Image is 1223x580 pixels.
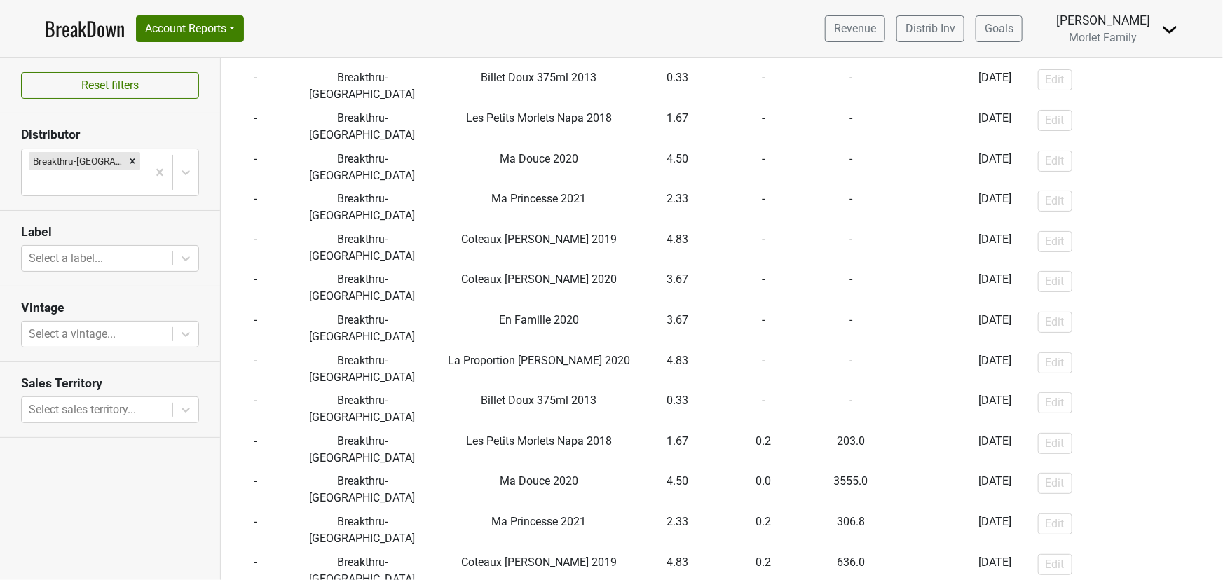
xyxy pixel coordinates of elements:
td: - [712,106,815,147]
td: [DATE] [955,67,1034,107]
td: 0.33 [643,389,712,429]
td: [DATE] [955,470,1034,511]
a: Goals [976,15,1023,42]
td: - [887,147,955,188]
td: 2.33 [643,187,712,228]
button: Edit [1038,191,1072,212]
td: - [887,349,955,389]
td: - [815,106,887,147]
span: Billet Doux 375ml 2013 [481,394,596,407]
td: 0.2 [712,510,815,551]
td: - [887,429,955,470]
span: Ma Princesse 2021 [491,515,586,528]
td: [DATE] [955,510,1034,551]
span: Coteaux [PERSON_NAME] 2019 [461,233,617,246]
a: Distrib Inv [896,15,964,42]
td: [DATE] [955,106,1034,147]
td: - [887,389,955,429]
td: - [815,147,887,188]
td: - [712,389,815,429]
div: Breakthru-[GEOGRAPHIC_DATA] [29,152,125,170]
span: Les Petits Morlets Napa 2018 [466,111,612,125]
td: [DATE] [955,268,1034,309]
td: - [221,67,290,107]
td: - [221,228,290,268]
span: Coteaux [PERSON_NAME] 2019 [461,555,617,569]
td: 1.67 [643,429,712,470]
button: Edit [1038,231,1072,252]
td: Breakthru-[GEOGRAPHIC_DATA] [290,349,435,389]
td: 306.8 [815,510,887,551]
td: 2.33 [643,510,712,551]
button: Reset filters [21,72,199,99]
td: Breakthru-[GEOGRAPHIC_DATA] [290,429,435,470]
td: 1.67 [643,106,712,147]
td: 0.0 [712,470,815,511]
td: [DATE] [955,308,1034,349]
button: Edit [1038,352,1072,373]
h3: Sales Territory [21,376,199,391]
td: Breakthru-[GEOGRAPHIC_DATA] [290,147,435,188]
td: - [221,429,290,470]
td: 4.83 [643,228,712,268]
td: 3.67 [643,308,712,349]
td: - [887,228,955,268]
td: [DATE] [955,187,1034,228]
td: Breakthru-[GEOGRAPHIC_DATA] [290,510,435,551]
span: Ma Princesse 2021 [491,192,586,205]
td: 3.67 [643,268,712,309]
span: Morlet Family [1070,31,1137,44]
td: - [221,349,290,389]
td: [DATE] [955,147,1034,188]
a: Revenue [825,15,885,42]
button: Edit [1038,392,1072,413]
td: - [887,67,955,107]
span: Ma Douce 2020 [500,474,578,488]
td: - [887,106,955,147]
td: 0.33 [643,67,712,107]
td: 4.50 [643,470,712,511]
td: - [815,389,887,429]
button: Edit [1038,151,1072,172]
span: Les Petits Morlets Napa 2018 [466,434,612,448]
td: [DATE] [955,389,1034,429]
td: - [221,510,290,551]
img: Dropdown Menu [1161,21,1178,38]
button: Edit [1038,271,1072,292]
td: - [712,147,815,188]
td: - [221,268,290,309]
td: 203.0 [815,429,887,470]
td: - [712,308,815,349]
button: Edit [1038,433,1072,454]
button: Edit [1038,554,1072,575]
td: [DATE] [955,228,1034,268]
span: Billet Doux 375ml 2013 [481,71,596,84]
td: - [221,389,290,429]
td: - [887,268,955,309]
button: Edit [1038,110,1072,131]
span: Ma Douce 2020 [500,152,578,165]
td: Breakthru-[GEOGRAPHIC_DATA] [290,228,435,268]
h3: Label [21,225,199,240]
button: Edit [1038,312,1072,333]
td: - [815,67,887,107]
td: - [887,470,955,511]
td: - [815,228,887,268]
td: - [712,187,815,228]
td: 4.50 [643,147,712,188]
td: - [712,349,815,389]
td: Breakthru-[GEOGRAPHIC_DATA] [290,308,435,349]
td: - [221,147,290,188]
td: - [221,308,290,349]
button: Edit [1038,473,1072,494]
button: Edit [1038,69,1072,90]
td: [DATE] [955,429,1034,470]
span: Coteaux [PERSON_NAME] 2020 [461,272,617,286]
td: - [815,187,887,228]
td: - [887,510,955,551]
td: - [712,228,815,268]
td: - [712,268,815,309]
div: [PERSON_NAME] [1056,11,1150,29]
td: [DATE] [955,349,1034,389]
td: Breakthru-[GEOGRAPHIC_DATA] [290,389,435,429]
